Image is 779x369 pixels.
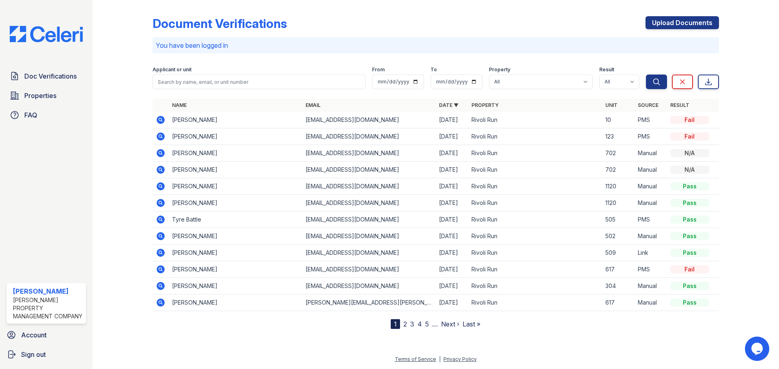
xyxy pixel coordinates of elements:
span: FAQ [24,110,37,120]
td: Rivoli Run [468,211,602,228]
div: N/A [670,166,709,174]
td: Rivoli Run [468,294,602,311]
td: 617 [602,294,635,311]
td: [PERSON_NAME] [169,228,302,245]
label: From [372,66,385,73]
td: [PERSON_NAME] [169,178,302,195]
td: Rivoli Run [468,195,602,211]
td: Rivoli Run [468,128,602,145]
td: Manual [635,195,667,211]
td: 502 [602,228,635,245]
button: Sign out [3,346,89,363]
a: Terms of Service [395,356,436,362]
a: Next › [441,320,459,328]
td: [DATE] [436,162,468,178]
a: Unit [605,102,618,108]
td: 1120 [602,195,635,211]
label: Result [599,66,614,73]
td: Rivoli Run [468,145,602,162]
td: Manual [635,278,667,294]
td: [EMAIL_ADDRESS][DOMAIN_NAME] [302,195,436,211]
td: [PERSON_NAME][EMAIL_ADDRESS][PERSON_NAME][DOMAIN_NAME] [302,294,436,311]
td: 1120 [602,178,635,195]
a: Email [306,102,321,108]
div: Fail [670,116,709,124]
td: [PERSON_NAME] [169,145,302,162]
td: PMS [635,128,667,145]
a: Source [638,102,658,108]
td: [DATE] [436,145,468,162]
td: [DATE] [436,228,468,245]
td: Rivoli Run [468,162,602,178]
td: [PERSON_NAME] [169,245,302,261]
td: [DATE] [436,278,468,294]
a: Properties [6,87,86,104]
a: Property [471,102,499,108]
span: Doc Verifications [24,71,77,81]
a: Name [172,102,187,108]
div: Pass [670,182,709,190]
td: Rivoli Run [468,112,602,128]
div: Pass [670,282,709,290]
span: Account [21,330,47,340]
td: [DATE] [436,112,468,128]
td: PMS [635,211,667,228]
td: 304 [602,278,635,294]
td: [PERSON_NAME] [169,112,302,128]
span: … [432,319,438,329]
td: [DATE] [436,178,468,195]
td: [EMAIL_ADDRESS][DOMAIN_NAME] [302,211,436,228]
td: [PERSON_NAME] [169,294,302,311]
td: [DATE] [436,195,468,211]
a: Doc Verifications [6,68,86,84]
td: Manual [635,178,667,195]
td: [EMAIL_ADDRESS][DOMAIN_NAME] [302,278,436,294]
td: [PERSON_NAME] [169,195,302,211]
a: Upload Documents [646,16,719,29]
td: 617 [602,261,635,278]
div: 1 [391,319,400,329]
input: Search by name, email, or unit number [153,75,366,89]
td: 10 [602,112,635,128]
td: Rivoli Run [468,278,602,294]
td: Manual [635,294,667,311]
div: Pass [670,199,709,207]
a: Privacy Policy [443,356,477,362]
td: [DATE] [436,245,468,261]
div: Fail [670,265,709,273]
td: [PERSON_NAME] [169,278,302,294]
span: Sign out [21,350,46,359]
td: [PERSON_NAME] [169,162,302,178]
td: [EMAIL_ADDRESS][DOMAIN_NAME] [302,145,436,162]
a: 3 [410,320,414,328]
span: Properties [24,91,56,100]
td: [EMAIL_ADDRESS][DOMAIN_NAME] [302,178,436,195]
td: PMS [635,261,667,278]
td: [PERSON_NAME] [169,128,302,145]
div: N/A [670,149,709,157]
td: Rivoli Run [468,245,602,261]
div: Pass [670,299,709,307]
img: CE_Logo_Blue-a8612792a0a2168367f1c8372b55b34899dd931a85d93a1a3d3e32e68fde9ad4.png [3,26,89,42]
label: Property [489,66,510,73]
div: [PERSON_NAME] Property Management Company [13,296,83,320]
td: Rivoli Run [468,261,602,278]
td: Manual [635,228,667,245]
label: To [430,66,437,73]
td: Tyre Battle [169,211,302,228]
div: Pass [670,249,709,257]
td: [DATE] [436,261,468,278]
a: FAQ [6,107,86,123]
a: Result [670,102,689,108]
td: Link [635,245,667,261]
td: Rivoli Run [468,178,602,195]
p: You have been logged in [156,41,716,50]
td: [EMAIL_ADDRESS][DOMAIN_NAME] [302,112,436,128]
td: [EMAIL_ADDRESS][DOMAIN_NAME] [302,245,436,261]
td: [DATE] [436,128,468,145]
td: Rivoli Run [468,228,602,245]
div: [PERSON_NAME] [13,286,83,296]
td: [EMAIL_ADDRESS][DOMAIN_NAME] [302,261,436,278]
td: PMS [635,112,667,128]
td: [DATE] [436,294,468,311]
